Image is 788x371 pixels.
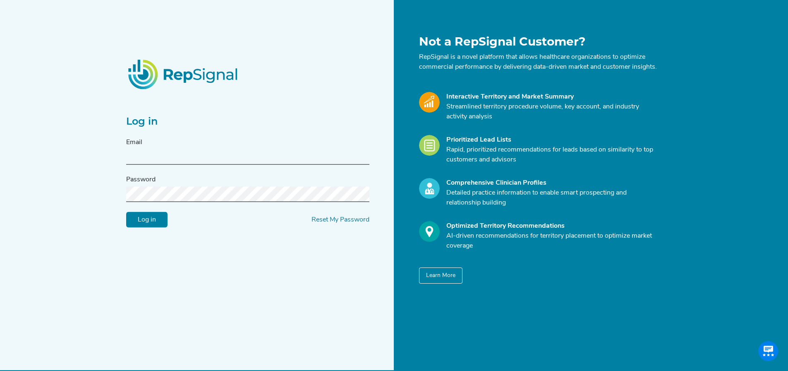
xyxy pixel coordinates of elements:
p: Rapid, prioritized recommendations for leads based on similarity to top customers and advisors [446,145,657,165]
div: Interactive Territory and Market Summary [446,92,657,102]
p: RepSignal is a novel platform that allows healthcare organizations to optimize commercial perform... [419,52,657,72]
p: Detailed practice information to enable smart prospecting and relationship building [446,188,657,208]
div: Comprehensive Clinician Profiles [446,178,657,188]
img: Profile_Icon.739e2aba.svg [419,178,440,199]
button: Learn More [419,267,462,284]
h2: Log in [126,116,369,128]
div: Optimized Territory Recommendations [446,221,657,231]
img: Optimize_Icon.261f85db.svg [419,221,440,242]
label: Password [126,175,156,185]
h1: Not a RepSignal Customer? [419,35,657,49]
img: RepSignalLogo.20539ed3.png [118,49,249,99]
div: Prioritized Lead Lists [446,135,657,145]
img: Market_Icon.a700a4ad.svg [419,92,440,113]
input: Log in [126,212,168,228]
p: AI-driven recommendations for territory placement to optimize market coverage [446,231,657,251]
label: Email [126,137,142,147]
a: Reset My Password [311,217,369,223]
p: Streamlined territory procedure volume, key account, and industry activity analysis [446,102,657,122]
img: Leads_Icon.28e8c528.svg [419,135,440,156]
